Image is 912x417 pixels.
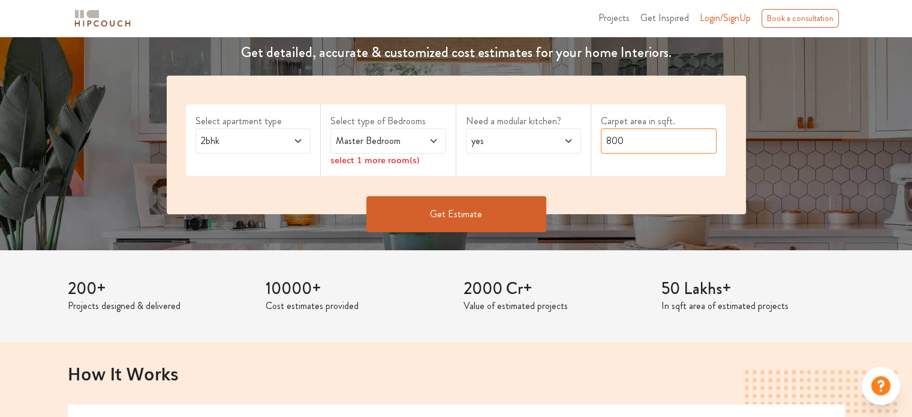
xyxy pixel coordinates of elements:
span: Projects [598,11,630,25]
label: Select type of Bedrooms [330,114,446,128]
div: Book a consultation [761,9,839,28]
span: 2bhk [198,134,277,148]
h3: 50 Lakhs+ [661,279,845,299]
span: logo-horizontal.svg [73,5,133,32]
h4: Get detailed, accurate & customized cost estimates for your home Interiors. [159,44,753,61]
span: yes [469,134,547,148]
img: logo-horizontal.svg [73,8,133,29]
div: select 1 more room(s) [330,154,446,166]
label: Select apartment type [195,114,311,128]
p: In sqft area of estimated projects [661,299,845,313]
h3: 10000+ [266,279,449,299]
p: Value of estimated projects [463,299,647,313]
span: Get Inspired [640,11,689,25]
h2: How It Works [68,363,845,383]
h3: 2000 Cr+ [463,279,647,299]
label: Carpet area in sqft. [601,114,717,128]
span: Master Bedroom [333,134,412,148]
p: Projects designed & delivered [68,299,251,313]
span: Login/SignUp [700,11,751,25]
h3: 200+ [68,279,251,299]
label: Need a modular kitchen? [466,114,582,128]
p: Cost estimates provided [266,299,449,313]
input: Enter area sqft [601,128,717,154]
button: Get Estimate [366,196,546,232]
